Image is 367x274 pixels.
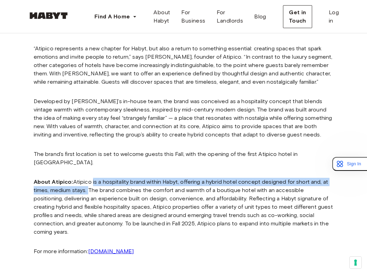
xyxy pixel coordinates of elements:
[323,6,344,28] a: Log in
[329,8,339,25] span: Log in
[34,150,334,167] p: The brand’s first location is set to welcome guests this Fall, with the opening of the first Atip...
[211,6,249,28] a: For Landlords
[153,8,170,25] span: About Habyt
[94,13,130,21] span: Find A Home
[176,6,211,28] a: For Business
[34,97,334,139] p: Developed by [PERSON_NAME]’s in-house team, the brand was conceived as a hospitality concept that...
[34,44,334,86] p: “Atipico represents a new chapter for Habyt, but also a return to something essential: creating s...
[34,178,334,236] p: Atipico is a hospitality brand within Habyt, offering a hybrid hotel concept designed for short a...
[89,10,142,24] button: Find A Home
[34,178,73,185] strong: About Atipico:
[217,8,243,25] span: For Landlords
[283,5,312,28] button: Get in Touch
[254,13,266,21] span: Blog
[289,8,306,25] span: Get in Touch
[350,257,361,268] button: Your consent preferences for tracking technologies
[148,6,176,28] a: About Habyt
[28,12,69,19] img: Habyt
[249,6,272,28] a: Blog
[181,8,205,25] span: For Business
[34,247,334,256] p: For more information:
[88,248,134,255] a: [DOMAIN_NAME]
